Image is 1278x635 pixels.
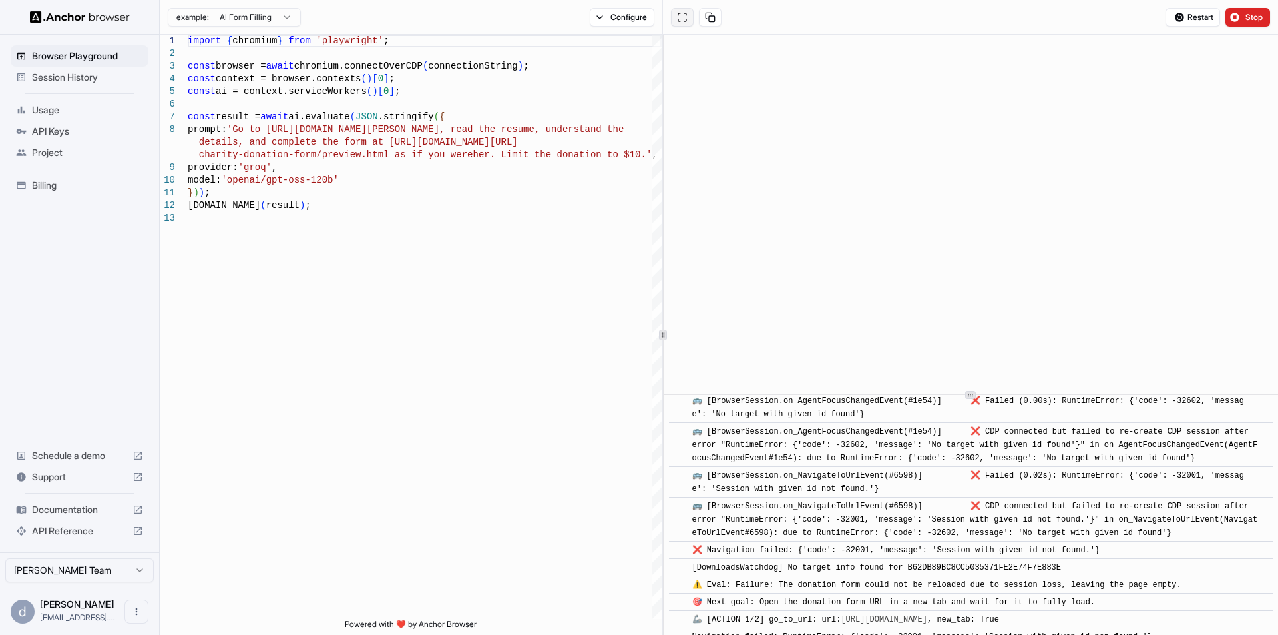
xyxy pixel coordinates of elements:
[216,86,367,97] span: ai = context.serviceWorkers
[11,499,148,520] div: Documentation
[699,8,722,27] button: Copy session ID
[305,200,310,211] span: ;
[40,612,115,622] span: 0822994@gmail.com
[590,8,654,27] button: Configure
[160,85,175,98] div: 5
[372,73,377,84] span: [
[11,520,148,542] div: API Reference
[1166,8,1220,27] button: Restart
[676,425,682,438] span: ​
[193,187,198,198] span: )
[676,544,682,557] span: ​
[345,619,477,635] span: Powered with ❤️ by Anchor Browser
[462,124,624,135] span: ad the resume, understand the
[40,598,114,610] span: d weinberger
[300,200,305,211] span: )
[288,35,311,46] span: from
[221,175,338,185] span: 'openai/gpt-oss-120b'
[232,35,277,46] span: chromium
[160,60,175,73] div: 3
[160,123,175,136] div: 8
[361,73,366,84] span: (
[523,61,529,71] span: ;
[260,111,288,122] span: await
[395,86,400,97] span: ;
[260,200,266,211] span: (
[11,175,148,196] div: Billing
[188,61,216,71] span: const
[124,600,148,624] button: Open menu
[160,174,175,187] div: 10
[367,73,372,84] span: )
[692,471,1244,494] span: 🚌 [BrowserSession.on_NavigateToUrlEvent(#6598)] ❌ Failed (0.02s): RuntimeError: {'code': -32001, ...
[188,111,216,122] span: const
[11,445,148,466] div: Schedule a demo
[216,73,361,84] span: context = browser.contexts
[32,524,127,538] span: API Reference
[378,86,383,97] span: [
[389,86,394,97] span: ]
[238,162,272,173] span: 'groq'
[199,149,473,160] span: charity-donation-form/preview.html as if you were
[676,578,682,592] span: ​
[671,8,694,27] button: Open in full screen
[378,73,383,84] span: 0
[188,175,221,185] span: model:
[676,596,682,609] span: ​
[389,73,394,84] span: ;
[383,35,389,46] span: ;
[692,598,1096,607] span: 🎯 Next goal: Open the donation form URL in a new tab and wait for it to fully load.
[11,600,35,624] div: d
[676,469,682,482] span: ​
[841,615,927,624] a: [URL][DOMAIN_NAME]
[692,580,1181,590] span: ⚠️ Eval: Failure: The donation form could not be reloaded due to session loss, leaving the page e...
[188,124,227,135] span: prompt:
[367,86,372,97] span: (
[32,503,127,516] span: Documentation
[204,187,210,198] span: ;
[227,124,462,135] span: 'Go to [URL][DOMAIN_NAME][PERSON_NAME], re
[32,103,143,117] span: Usage
[692,563,1062,572] span: [DownloadsWatchdog] No target info found for B62DB89BC8CC5035371FE2E74F7E883E
[188,73,216,84] span: const
[176,12,209,23] span: example:
[188,187,193,198] span: }
[439,111,445,122] span: {
[692,427,1258,463] span: 🚌 [BrowserSession.on_AgentFocusChangedEvent(#1e54)] ❌ CDP connected but failed to re-create CDP s...
[266,200,300,211] span: result
[692,502,1258,538] span: 🚌 [BrowserSession.on_NavigateToUrlEvent(#6598)] ❌ CDP connected but failed to re-create CDP sessi...
[383,86,389,97] span: 0
[188,162,238,173] span: provider:
[1225,8,1270,27] button: Stop
[160,73,175,85] div: 4
[383,73,389,84] span: ]
[32,179,143,192] span: Billing
[30,11,130,23] img: Anchor Logo
[676,500,682,513] span: ​
[199,187,204,198] span: )
[160,111,175,123] div: 7
[428,61,517,71] span: connectionString
[11,121,148,142] div: API Keys
[32,71,143,84] span: Session History
[1245,12,1264,23] span: Stop
[1187,12,1213,23] span: Restart
[355,111,378,122] span: JSON
[417,137,517,147] span: [DOMAIN_NAME][URL]
[676,561,682,574] span: ​
[692,546,1100,555] span: ❌ Navigation failed: {'code': -32001, 'message': 'Session with given id not found.'}
[288,111,349,122] span: ai.evaluate
[473,149,652,160] span: her. Limit the donation to $10.'
[378,111,434,122] span: .stringify
[11,99,148,121] div: Usage
[32,449,127,462] span: Schedule a demo
[372,86,377,97] span: )
[350,111,355,122] span: (
[160,187,175,199] div: 11
[294,61,423,71] span: chromium.connectOverCDP
[216,111,260,122] span: result =
[676,613,682,626] span: ​
[227,35,232,46] span: {
[199,137,417,147] span: details, and complete the form at [URL]
[160,98,175,111] div: 6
